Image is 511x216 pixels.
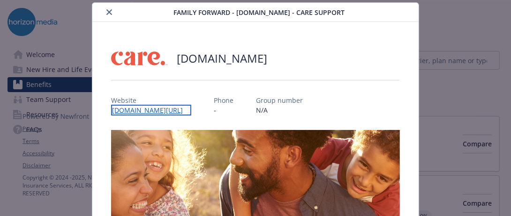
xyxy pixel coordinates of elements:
[111,44,167,72] img: Care.com
[214,105,233,115] p: -
[256,95,303,105] p: Group number
[177,50,267,66] h2: [DOMAIN_NAME]
[174,7,345,17] span: Family Forward - [DOMAIN_NAME] - Care Support
[214,95,233,105] p: Phone
[256,105,303,115] p: N/A
[104,7,115,18] button: close
[111,95,191,105] p: Website
[111,105,191,115] a: [DOMAIN_NAME][URL]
